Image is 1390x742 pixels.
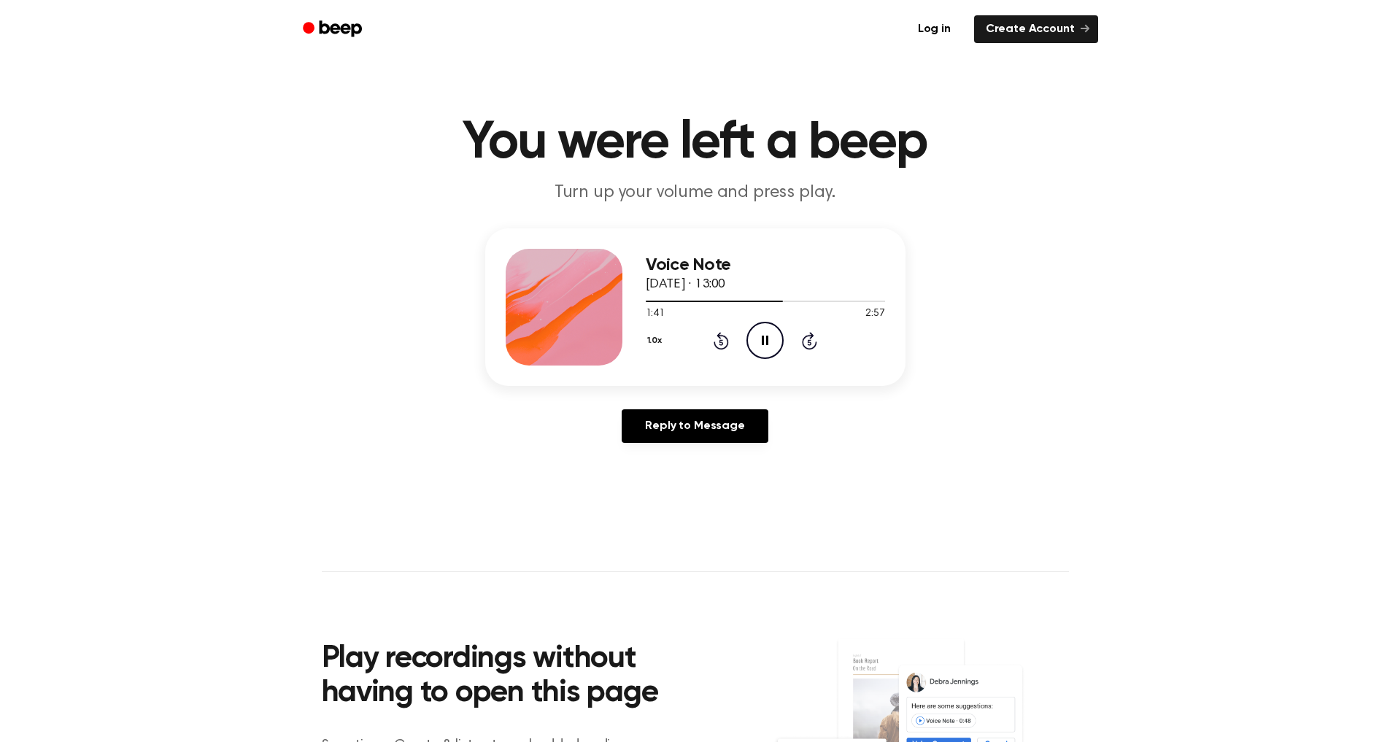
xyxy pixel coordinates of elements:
a: Beep [293,15,375,44]
button: 1.0x [646,328,668,353]
a: Reply to Message [622,409,768,443]
h2: Play recordings without having to open this page [322,642,715,711]
a: Create Account [974,15,1098,43]
a: Log in [903,12,965,46]
p: Turn up your volume and press play. [415,181,976,205]
span: [DATE] · 13:00 [646,278,726,291]
span: 2:57 [865,306,884,322]
span: 1:41 [646,306,665,322]
h3: Voice Note [646,255,885,275]
h1: You were left a beep [322,117,1069,169]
